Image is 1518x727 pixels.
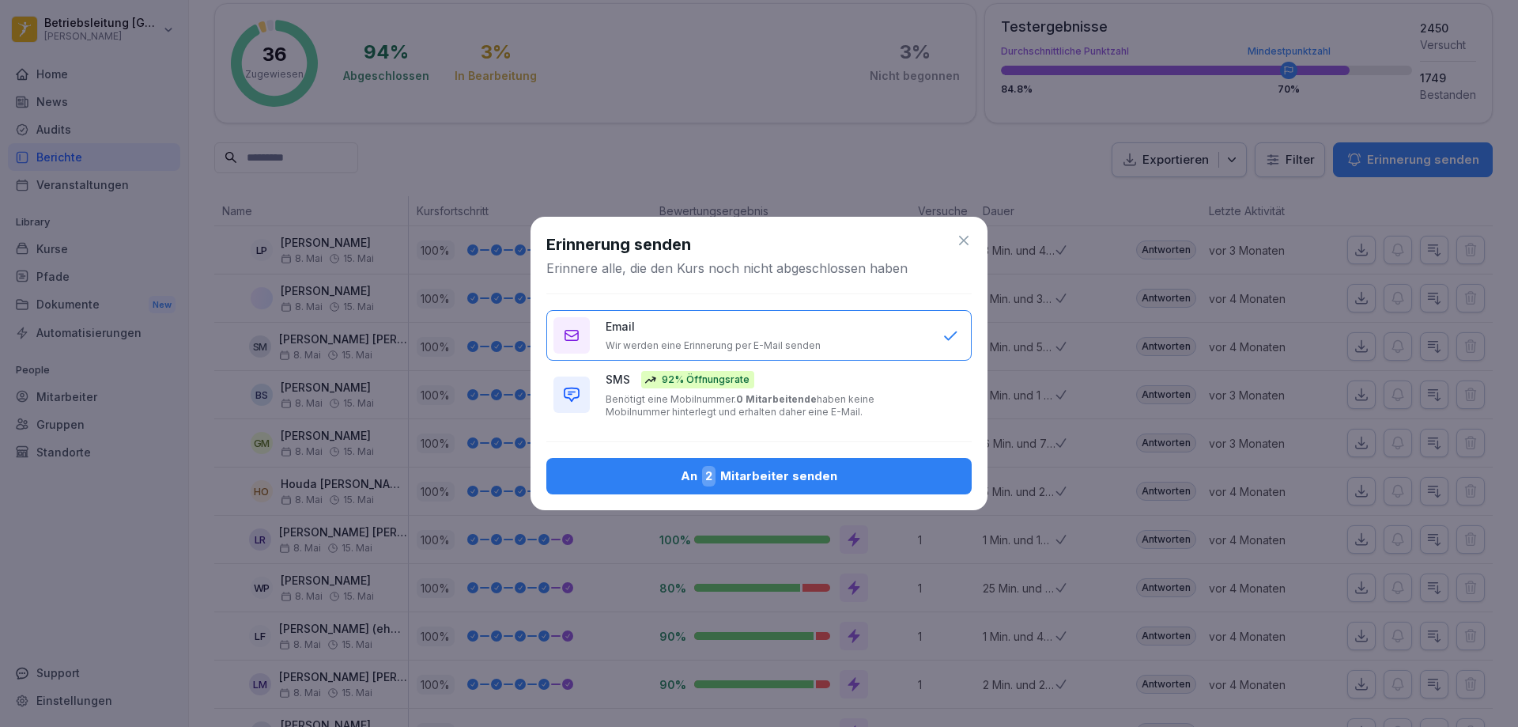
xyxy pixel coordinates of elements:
span: 2 [702,466,716,487]
button: An2Mitarbeiter senden [546,458,972,494]
p: Erinnere alle, die den Kurs noch nicht abgeschlossen haben [546,259,908,277]
p: SMS [606,371,630,388]
p: Benötigt eine Mobilnummer. haben keine Mobilnummer hinterlegt und erhalten daher eine E-Mail. [606,393,927,418]
p: Wir werden eine Erinnerung per E-Mail senden [606,339,821,352]
h1: Erinnerung senden [546,233,691,256]
p: Email [606,318,635,335]
p: 92% Öffnungsrate [662,373,750,387]
div: An Mitarbeiter senden [559,466,959,487]
b: 0 Mitarbeitende [736,393,817,405]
